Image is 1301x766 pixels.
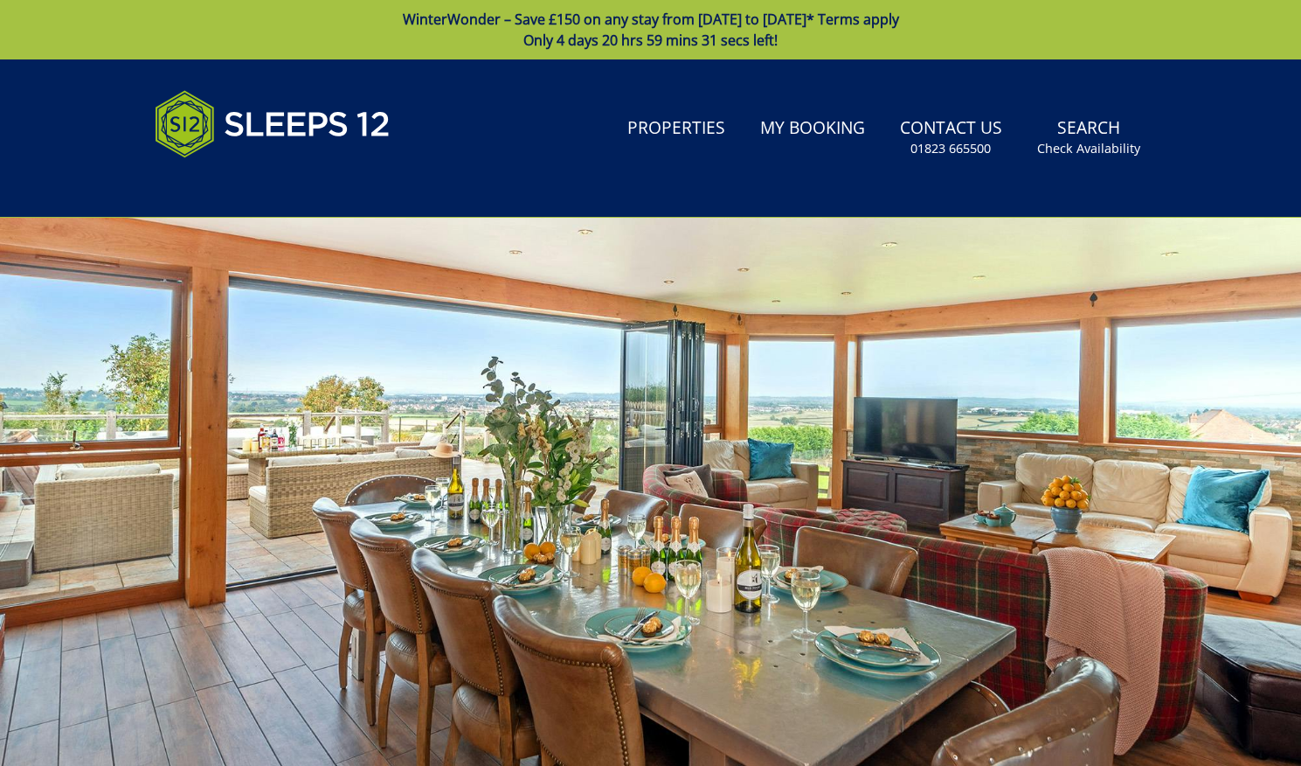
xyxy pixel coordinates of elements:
[523,31,778,50] span: Only 4 days 20 hrs 59 mins 31 secs left!
[155,80,391,168] img: Sleeps 12
[620,109,732,149] a: Properties
[753,109,872,149] a: My Booking
[146,178,329,193] iframe: Customer reviews powered by Trustpilot
[893,109,1009,166] a: Contact Us01823 665500
[1037,140,1140,157] small: Check Availability
[1030,109,1147,166] a: SearchCheck Availability
[910,140,991,157] small: 01823 665500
